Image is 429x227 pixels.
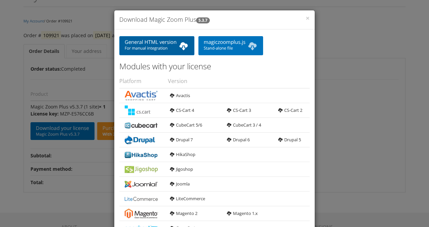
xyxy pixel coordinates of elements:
[119,62,310,71] h3: Modules with your license
[168,74,310,88] th: Version
[227,122,261,128] a: CubeCart 3 / 4
[306,15,310,22] button: Close
[227,107,251,113] a: CS-Cart 3
[170,166,193,172] a: Jigoshop
[30,101,177,149] td: Magic Zoom Plus v5.3.7 (1 site)
[198,36,263,55] a: magiczoomplus.jsStand-alone file
[170,151,195,157] a: HikaShop
[227,137,250,143] a: Drupal 6
[196,17,210,23] b: 5.3.7
[170,210,197,216] a: Magento 2
[170,181,190,187] a: Joomla
[170,122,202,128] a: CubeCart 5/6
[119,74,168,88] th: Platform
[125,46,189,51] span: For manual integration
[170,92,190,98] a: Avactis
[119,36,194,55] a: General HTML versionFor manual integration
[306,13,310,23] span: ×
[119,15,310,24] h4: Download Magic Zoom Plus
[278,107,302,113] a: CS-Cart 2
[170,107,194,113] a: CS-Cart 4
[170,137,193,143] a: Drupal 7
[278,137,301,143] a: Drupal 5
[204,46,258,51] span: Stand-alone file
[227,210,258,216] a: Magento 1.x
[170,196,205,202] a: LiteCommerce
